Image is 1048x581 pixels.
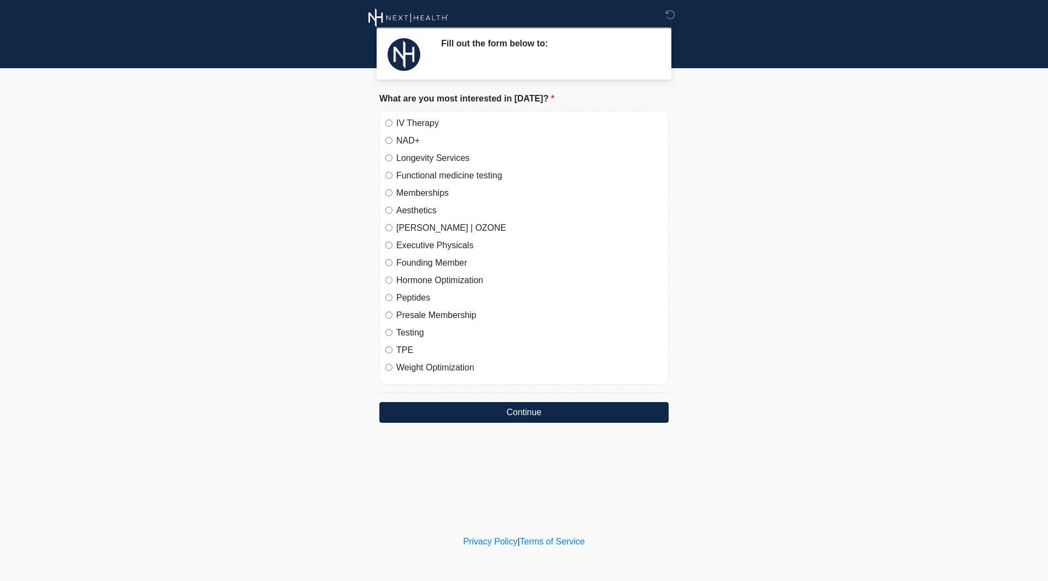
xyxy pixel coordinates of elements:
[520,537,585,546] a: Terms of Service
[396,221,663,235] label: [PERSON_NAME] | OZONE
[463,537,518,546] a: Privacy Policy
[441,38,652,49] h2: Fill out the form below to:
[388,38,420,71] img: Agent Avatar
[379,402,669,423] button: Continue
[385,259,392,266] input: Founding Member
[385,172,392,179] input: Functional medicine testing
[385,277,392,284] input: Hormone Optimization
[379,92,555,105] label: What are you most interested in [DATE]?
[385,207,392,214] input: Aesthetics
[396,152,663,165] label: Longevity Services
[385,312,392,319] input: Presale Membership
[385,294,392,301] input: Peptides
[396,204,663,217] label: Aesthetics
[396,361,663,374] label: Weight Optimization
[396,326,663,339] label: Testing
[385,224,392,231] input: [PERSON_NAME] | OZONE
[517,537,520,546] a: |
[385,137,392,144] input: NAD+
[396,134,663,147] label: NAD+
[396,291,663,304] label: Peptides
[385,346,392,354] input: TPE
[385,364,392,371] input: Weight Optimization
[368,8,449,27] img: Next Health Wellness Logo
[396,169,663,182] label: Functional medicine testing
[396,274,663,287] label: Hormone Optimization
[385,329,392,336] input: Testing
[385,242,392,249] input: Executive Physicals
[385,119,392,127] input: IV Therapy
[396,256,663,269] label: Founding Member
[396,239,663,252] label: Executive Physicals
[396,344,663,357] label: TPE
[385,189,392,196] input: Memberships
[396,309,663,322] label: Presale Membership
[396,117,663,130] label: IV Therapy
[385,154,392,161] input: Longevity Services
[396,187,663,200] label: Memberships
